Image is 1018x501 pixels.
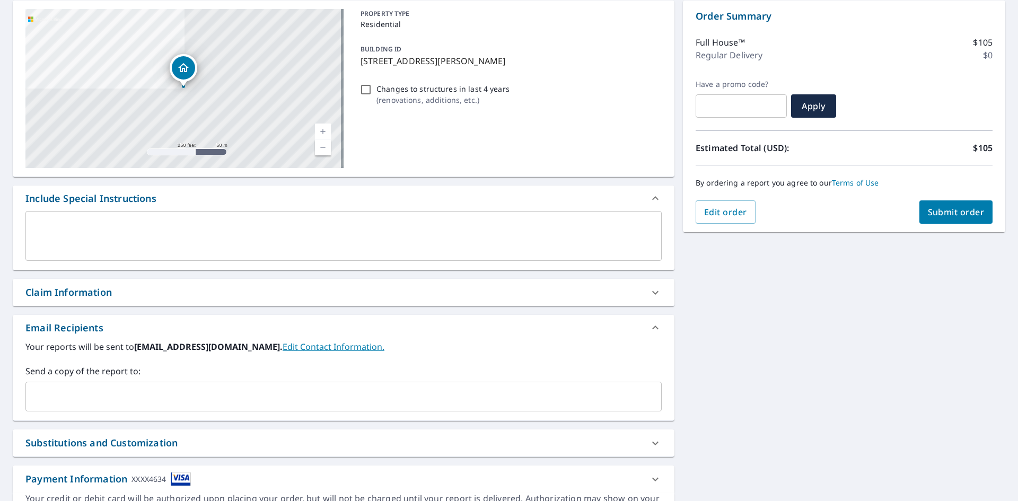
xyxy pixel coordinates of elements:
div: Claim Information [25,285,112,300]
label: Send a copy of the report to: [25,365,662,377]
span: Apply [800,100,828,112]
div: Include Special Instructions [25,191,156,206]
button: Apply [791,94,836,118]
p: [STREET_ADDRESS][PERSON_NAME] [361,55,657,67]
a: Current Level 17, Zoom Out [315,139,331,155]
p: ( renovations, additions, etc. ) [376,94,510,106]
div: Substitutions and Customization [13,429,674,456]
p: Estimated Total (USD): [696,142,844,154]
a: EditContactInfo [283,341,384,353]
div: Substitutions and Customization [25,436,178,450]
p: By ordering a report you agree to our [696,178,993,188]
label: Your reports will be sent to [25,340,662,353]
div: Payment InformationXXXX4634cardImage [13,465,674,493]
p: Full House™ [696,36,745,49]
p: BUILDING ID [361,45,401,54]
p: PROPERTY TYPE [361,9,657,19]
p: Order Summary [696,9,993,23]
div: Email Recipients [13,315,674,340]
p: $105 [973,142,993,154]
p: $105 [973,36,993,49]
button: Edit order [696,200,756,224]
span: Submit order [928,206,985,218]
button: Submit order [919,200,993,224]
a: Terms of Use [832,178,879,188]
div: Dropped pin, building 1, Residential property, 4755 Eriks Blvd Saint Paul, MN 55122 [170,54,197,87]
p: Changes to structures in last 4 years [376,83,510,94]
div: Include Special Instructions [13,186,674,211]
img: cardImage [171,472,191,486]
div: Claim Information [13,279,674,306]
a: Current Level 17, Zoom In [315,124,331,139]
p: $0 [983,49,993,61]
span: Edit order [704,206,747,218]
b: [EMAIL_ADDRESS][DOMAIN_NAME]. [134,341,283,353]
p: Regular Delivery [696,49,762,61]
div: Payment Information [25,472,191,486]
div: Email Recipients [25,321,103,335]
label: Have a promo code? [696,80,787,89]
p: Residential [361,19,657,30]
div: XXXX4634 [131,472,166,486]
